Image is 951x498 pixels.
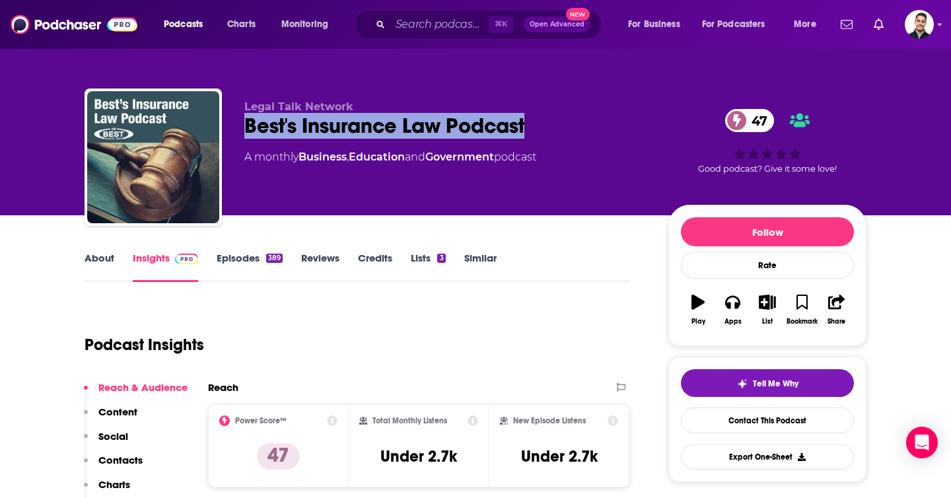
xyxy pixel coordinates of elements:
p: Contacts [98,454,143,466]
a: Lists3 [411,252,445,282]
a: 47 [725,109,774,132]
button: tell me why sparkleTell Me Why [681,369,854,397]
div: Play [691,318,705,326]
button: Open AdvancedNew [524,17,590,32]
button: Content [84,406,137,430]
a: Credits [358,252,392,282]
h1: Podcast Insights [85,335,204,355]
span: Legal Talk Network [244,100,353,113]
div: List [762,318,773,326]
button: Show profile menu [905,10,934,39]
div: Apps [724,318,742,326]
span: , [347,151,349,163]
span: 47 [738,109,774,132]
h2: Reach [208,381,238,394]
span: ⌘ K [489,16,513,33]
button: List [750,286,785,334]
span: Tell Me Why [753,378,798,389]
div: Open Intercom Messenger [906,427,938,458]
button: Bookmark [785,286,819,334]
img: Best's Insurance Law Podcast [87,91,219,223]
p: Social [98,430,128,443]
h3: Under 2.7k [521,446,598,466]
span: More [794,15,816,34]
img: tell me why sparkle [737,378,748,389]
button: open menu [693,14,785,35]
a: About [85,252,114,282]
div: A monthly podcast [244,149,536,165]
button: open menu [619,14,697,35]
p: 47 [257,443,300,470]
img: Podchaser Pro [175,254,198,264]
a: Education [349,151,405,163]
h2: Total Monthly Listens [372,416,447,425]
a: Similar [464,252,497,282]
button: Share [820,286,854,334]
span: Monitoring [281,15,328,34]
p: Content [98,406,137,418]
div: Search podcasts, credits, & more... [367,9,614,40]
a: Show notifications dropdown [835,13,858,36]
button: open menu [785,14,833,35]
span: Logged in as RedsterJoe [905,10,934,39]
a: Show notifications dropdown [868,13,889,36]
button: Social [84,430,128,454]
span: Good podcast? Give it some love! [698,164,837,174]
div: Rate [681,252,854,279]
div: Share [828,318,845,326]
span: For Podcasters [702,15,765,34]
input: Search podcasts, credits, & more... [390,14,489,35]
p: Charts [98,478,130,491]
a: Government [425,151,494,163]
img: Podchaser - Follow, Share and Rate Podcasts [11,12,137,37]
div: 47Good podcast? Give it some love! [668,100,866,182]
button: Apps [715,286,750,334]
div: 3 [437,254,445,263]
div: Bookmark [787,318,818,326]
h2: Power Score™ [235,416,287,425]
button: Contacts [84,454,143,478]
span: Open Advanced [530,21,584,28]
span: New [566,8,590,20]
span: Podcasts [164,15,203,34]
span: and [405,151,425,163]
button: Reach & Audience [84,381,188,406]
p: Reach & Audience [98,381,188,394]
button: open menu [272,14,345,35]
button: Export One-Sheet [681,444,854,470]
span: Charts [227,15,256,34]
h3: Under 2.7k [380,446,457,466]
span: For Business [628,15,680,34]
button: Follow [681,217,854,246]
a: InsightsPodchaser Pro [133,252,198,282]
a: Reviews [301,252,339,282]
button: open menu [155,14,220,35]
button: Play [681,286,715,334]
img: User Profile [905,10,934,39]
div: 389 [266,254,283,263]
h2: New Episode Listens [513,416,586,425]
a: Business [299,151,347,163]
a: Episodes389 [217,252,283,282]
a: Charts [219,14,264,35]
a: Contact This Podcast [681,408,854,433]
